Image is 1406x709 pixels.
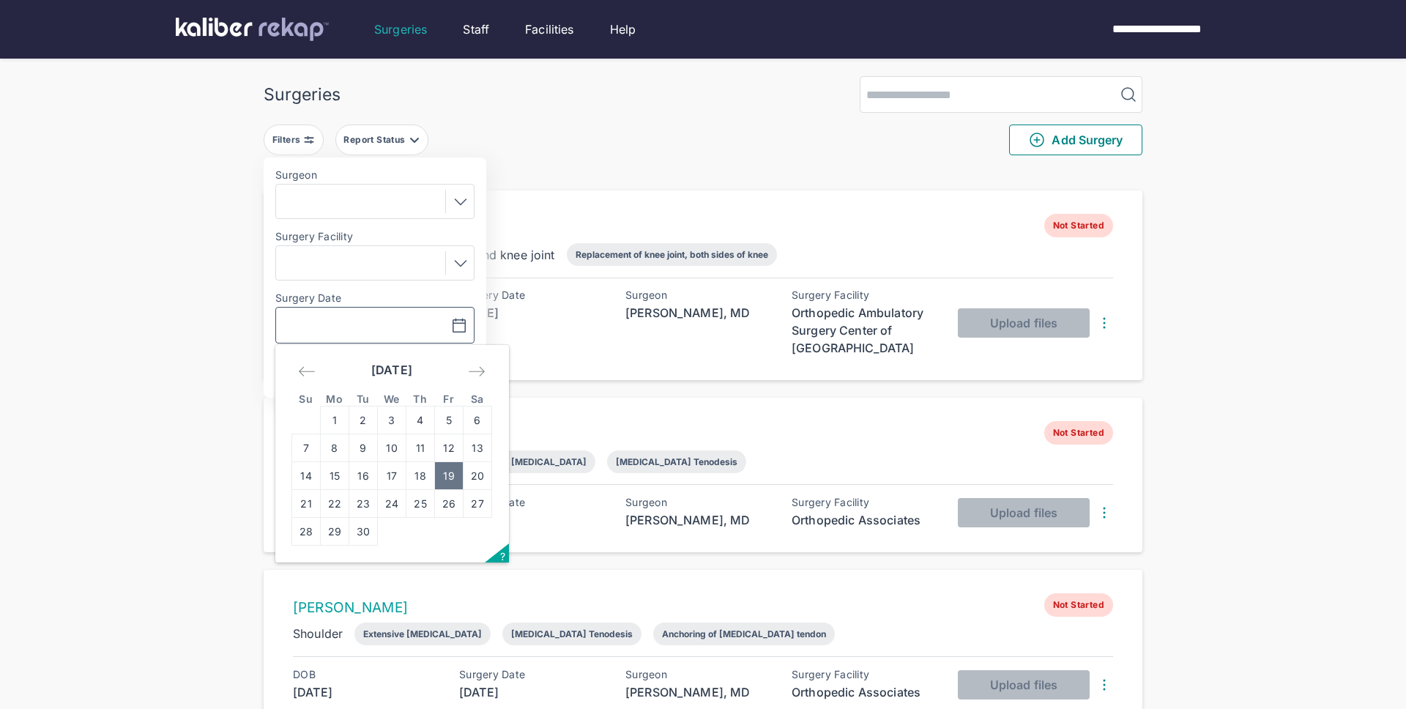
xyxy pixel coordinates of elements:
button: Report Status [335,125,428,155]
div: Extensive [MEDICAL_DATA] [363,628,482,639]
div: [PERSON_NAME], MD [625,511,772,529]
td: Thursday, September 11, 2025 [406,434,435,462]
td: Saturday, September 20, 2025 [464,462,492,490]
div: Orthopedic Associates [792,683,938,701]
img: PlusCircleGreen.5fd88d77.svg [1028,131,1046,149]
span: Add Surgery [1028,131,1123,149]
div: Move forward to switch to the next month. [461,358,492,385]
td: Thursday, September 4, 2025 [406,407,435,434]
div: Surgeon [625,497,772,508]
td: Saturday, September 13, 2025 [464,434,492,462]
small: Tu [357,393,370,405]
div: Surgery Date [459,669,606,680]
a: Help [610,21,636,38]
img: MagnifyingGlass.1dc66aab.svg [1120,86,1137,103]
td: Tuesday, September 16, 2025 [349,462,378,490]
button: Upload files [958,670,1090,699]
td: Friday, September 26, 2025 [435,490,464,518]
td: Sunday, September 14, 2025 [292,462,321,490]
small: Mo [326,393,343,405]
button: Filters [264,125,324,155]
a: Facilities [525,21,574,38]
div: [MEDICAL_DATA] Tenodesis [616,456,737,467]
div: Orthopedic Ambulatory Surgery Center of [GEOGRAPHIC_DATA] [792,304,938,357]
div: Calendar [275,345,508,563]
span: Not Started [1044,214,1113,237]
div: Surgery Facility [792,289,938,301]
img: filter-caret-down-grey.b3560631.svg [409,134,420,146]
label: Surgery Facility [275,231,475,242]
td: Saturday, September 27, 2025 [464,490,492,518]
div: Extensive [MEDICAL_DATA] [468,456,587,467]
td: Saturday, September 6, 2025 [464,407,492,434]
div: Surgery Date [459,497,606,508]
td: Tuesday, September 23, 2025 [349,490,378,518]
td: Thursday, September 18, 2025 [406,462,435,490]
td: Tuesday, September 30, 2025 [349,518,378,546]
label: Surgery Date [275,292,475,304]
span: Not Started [1044,421,1113,445]
div: [MEDICAL_DATA] Tenodesis [511,628,633,639]
div: Anchoring of [MEDICAL_DATA] tendon [662,628,826,639]
td: Tuesday, September 9, 2025 [349,434,378,462]
span: Upload files [990,678,1057,692]
div: Report Status [343,134,408,146]
div: [DATE] [459,683,606,701]
td: Monday, September 1, 2025 [321,407,349,434]
a: Surgeries [374,21,427,38]
td: Wednesday, September 10, 2025 [378,434,406,462]
a: Staff [463,21,489,38]
div: Surgeon [625,289,772,301]
td: Wednesday, September 24, 2025 [378,490,406,518]
small: Fr [443,393,454,405]
td: Wednesday, September 3, 2025 [378,407,406,434]
small: Sa [471,393,484,405]
img: faders-horizontal-grey.d550dbda.svg [303,134,315,146]
div: Orthopedic Associates [792,511,938,529]
a: [PERSON_NAME] [293,599,408,616]
td: Thursday, September 25, 2025 [406,490,435,518]
small: We [384,393,400,405]
div: Replacement of knee joint, both sides of knee [576,249,768,260]
div: [DATE] [459,304,606,322]
div: Surgery Facility [792,497,938,508]
button: Upload files [958,308,1090,338]
div: Move backward to switch to the previous month. [291,358,322,385]
span: Upload files [990,505,1057,520]
button: Open the keyboard shortcuts panel. [485,543,509,563]
div: 2235 entries [264,167,1142,185]
div: Filters [272,134,304,146]
div: [DATE] [293,683,439,701]
td: Friday, September 12, 2025 [435,434,464,462]
td: Monday, September 15, 2025 [321,462,349,490]
div: Surgery Facility [792,669,938,680]
div: Shoulder [293,625,343,642]
small: Su [299,393,313,405]
div: [PERSON_NAME], MD [625,304,772,322]
td: Monday, September 8, 2025 [321,434,349,462]
div: DOB [293,669,439,680]
td: Friday, September 19, 2025 [435,462,464,490]
div: Surgeries [264,84,341,105]
img: DotsThreeVertical.31cb0eda.svg [1096,314,1113,332]
img: DotsThreeVertical.31cb0eda.svg [1096,504,1113,521]
div: Surgery Date [459,289,606,301]
strong: [DATE] [371,363,412,377]
span: Upload files [990,316,1057,330]
span: ? [500,550,505,563]
img: DotsThreeVertical.31cb0eda.svg [1096,676,1113,694]
small: Th [413,393,427,405]
td: Sunday, September 21, 2025 [292,490,321,518]
label: Surgeon [275,169,475,181]
button: Upload files [958,498,1090,527]
span: Not Started [1044,593,1113,617]
td: Monday, September 22, 2025 [321,490,349,518]
div: [PERSON_NAME], MD [625,683,772,701]
div: [DATE] [459,511,606,529]
td: Tuesday, September 2, 2025 [349,407,378,434]
td: Wednesday, September 17, 2025 [378,462,406,490]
